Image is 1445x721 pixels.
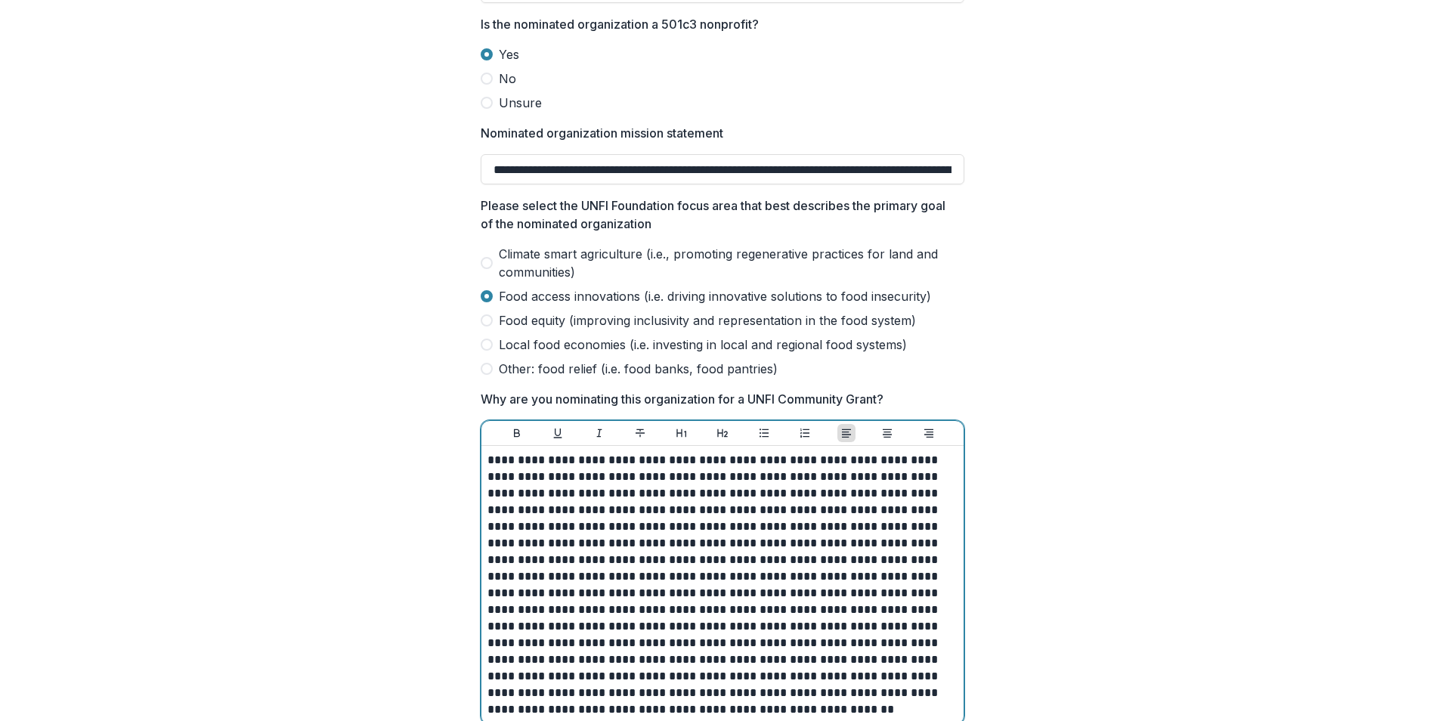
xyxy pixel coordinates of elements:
[796,424,814,442] button: Ordered List
[481,196,955,233] p: Please select the UNFI Foundation focus area that best describes the primary goal of the nominate...
[755,424,773,442] button: Bullet List
[508,424,526,442] button: Bold
[499,311,916,330] span: Food equity (improving inclusivity and representation in the food system)
[837,424,856,442] button: Align Left
[499,70,516,88] span: No
[481,15,759,33] p: Is the nominated organization a 501c3 nonprofit?
[878,424,896,442] button: Align Center
[499,336,907,354] span: Local food economies (i.e. investing in local and regional food systems)
[549,424,567,442] button: Underline
[673,424,691,442] button: Heading 1
[713,424,732,442] button: Heading 2
[499,245,964,281] span: Climate smart agriculture (i.e., promoting regenerative practices for land and communities)
[499,45,519,63] span: Yes
[590,424,608,442] button: Italicize
[499,287,931,305] span: Food access innovations (i.e. driving innovative solutions to food insecurity)
[499,94,542,112] span: Unsure
[631,424,649,442] button: Strike
[481,124,723,142] p: Nominated organization mission statement
[481,390,883,408] p: Why are you nominating this organization for a UNFI Community Grant?
[499,360,778,378] span: Other: food relief (i.e. food banks, food pantries)
[920,424,938,442] button: Align Right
